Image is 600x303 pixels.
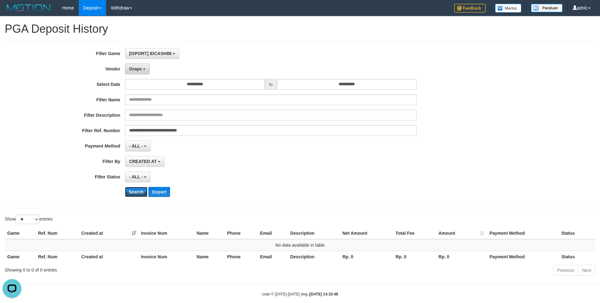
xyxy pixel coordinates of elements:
img: Feedback.jpg [454,4,486,13]
th: Invoice Num [139,251,194,262]
th: Rp. 0 [393,251,436,262]
button: - ALL - [125,171,151,182]
h1: PGA Deposit History [5,23,595,35]
th: Ref. Num [36,251,79,262]
span: Grape [129,66,142,71]
small: code © [DATE]-[DATE] dwg | [262,292,338,296]
span: to [265,79,277,90]
span: [ISPORT] IDCASH88 [129,51,172,56]
button: Export [148,187,170,197]
th: Status [559,251,595,262]
button: Open LiveChat chat widget [3,3,21,21]
th: Name [194,227,225,239]
th: Game [5,227,36,239]
th: Status [559,227,595,239]
button: - ALL - [125,141,151,151]
span: - ALL - [129,143,143,149]
div: Showing 0 to 0 of 0 entries [5,264,245,273]
th: Payment Method [487,251,559,262]
a: Next [578,265,595,276]
img: MOTION_logo.png [5,3,53,13]
span: CREATED AT [129,159,157,164]
th: Phone [225,227,258,239]
button: [ISPORT] IDCASH88 [125,48,179,59]
th: Description [288,227,340,239]
th: Net Amount [340,227,393,239]
span: - ALL - [129,174,143,179]
th: Game [5,251,36,262]
th: Email [258,227,288,239]
th: Payment Method [487,227,559,239]
th: Created at [79,251,139,262]
label: Show entries [5,215,53,224]
a: Previous [553,265,578,276]
img: Button%20Memo.svg [495,4,522,13]
th: Phone [225,251,258,262]
img: panduan.png [531,4,563,12]
th: Rp. 0 [340,251,393,262]
button: CREATED AT [125,156,165,167]
th: Amount: activate to sort column ascending [436,227,487,239]
td: No data available in table [5,239,595,251]
th: Created at: activate to sort column ascending [79,227,139,239]
button: Grape [125,64,150,74]
th: Total Fee [393,227,436,239]
select: Showentries [16,215,39,224]
button: Search [125,187,147,197]
th: Description [288,251,340,262]
th: Email [258,251,288,262]
th: Name [194,251,225,262]
th: Rp. 0 [436,251,487,262]
th: Invoice Num [139,227,194,239]
strong: [DATE] 14:10:48 [310,292,338,296]
th: Ref. Num [36,227,79,239]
